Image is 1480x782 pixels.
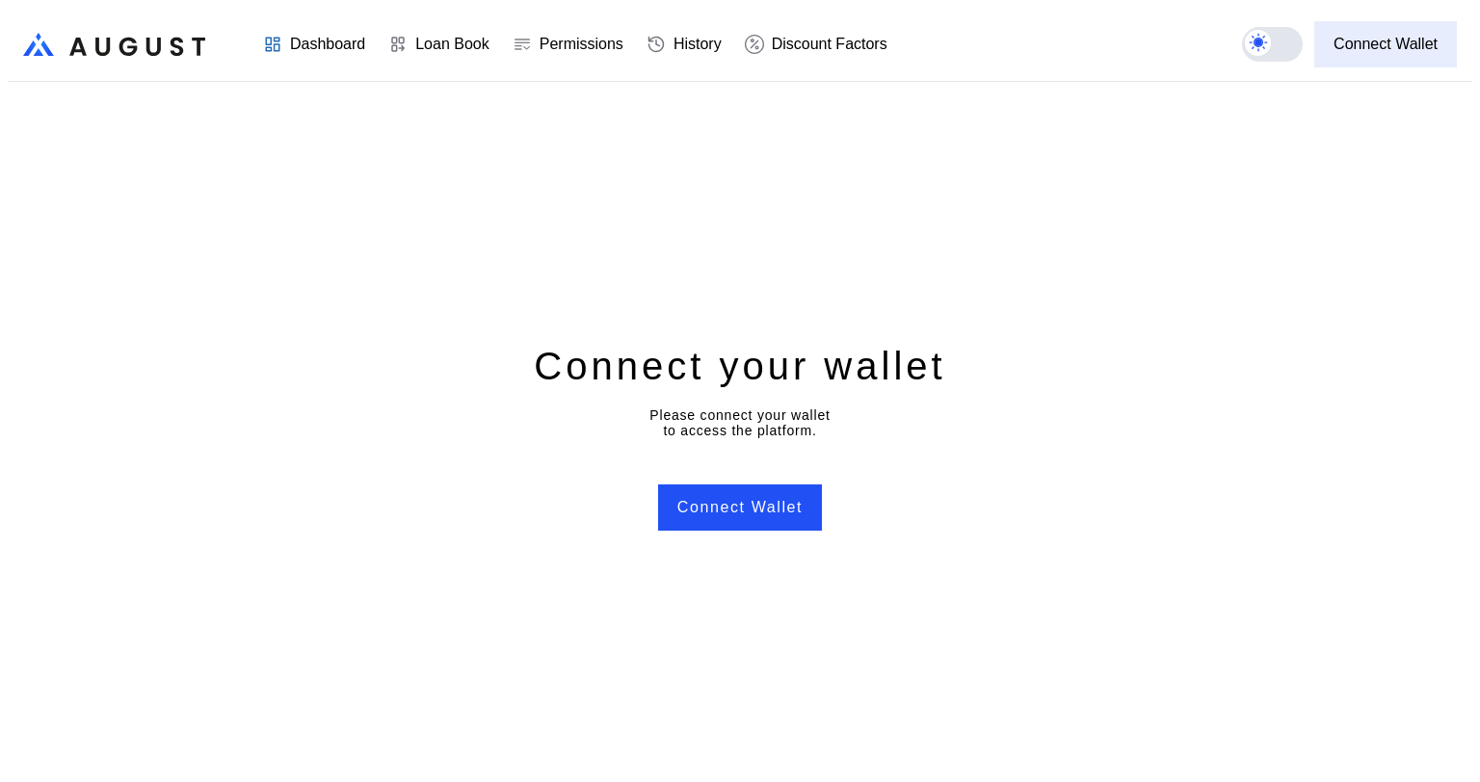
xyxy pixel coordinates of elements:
a: Permissions [501,9,635,80]
div: Connect your wallet [534,341,945,391]
div: Permissions [540,36,623,53]
div: Loan Book [415,36,489,53]
div: Please connect your wallet to access the platform. [649,407,830,438]
a: Dashboard [251,9,377,80]
a: History [635,9,733,80]
div: Dashboard [290,36,365,53]
div: Discount Factors [772,36,887,53]
a: Loan Book [377,9,501,80]
button: Connect Wallet [1314,21,1457,67]
div: Connect Wallet [1334,36,1438,53]
div: History [674,36,722,53]
a: Discount Factors [733,9,899,80]
button: Connect Wallet [658,484,822,531]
